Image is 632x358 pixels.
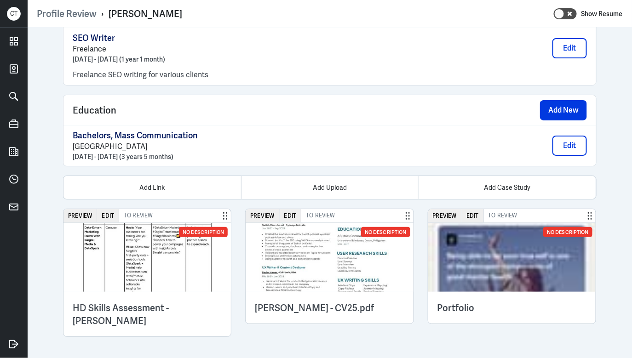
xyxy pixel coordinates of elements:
div: [PERSON_NAME] [109,8,182,20]
p: Freelance [73,44,165,55]
div: No Description [179,227,228,237]
button: Edit [552,38,587,58]
div: No Description [361,227,410,237]
h3: Portfolio [437,301,586,314]
p: [DATE] - [DATE] (3 years 5 months) [73,152,198,161]
div: Add Link [63,176,241,199]
p: [DATE] - [DATE] (1 year 1 month) [73,55,165,64]
div: No Description [543,227,592,237]
span: To Review [119,209,157,222]
button: Edit [462,209,484,222]
p: SEO Writer [73,33,165,44]
button: Preview [63,209,97,222]
h3: HD Skills Assessment - [PERSON_NAME] [73,301,222,327]
div: Add Case Study [418,176,596,199]
button: Add New [540,100,587,120]
a: Profile Review [37,8,97,20]
label: Show Resume [581,8,623,20]
p: › [97,8,109,20]
button: Edit [552,136,587,156]
p: Bachelors, Mass Communication [73,130,198,141]
span: To Review [484,209,522,222]
h3: [PERSON_NAME] - CV25.pdf [255,301,404,314]
button: Edit [97,209,119,222]
button: Edit [280,209,302,222]
div: C T [7,7,21,21]
span: Education [73,103,116,117]
div: Add Upload [241,176,419,199]
p: [GEOGRAPHIC_DATA] [73,141,198,152]
button: Preview [246,209,279,222]
p: Freelance SEO writing for various clients [73,69,587,80]
button: Preview [428,209,462,222]
span: To Review [301,209,339,222]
